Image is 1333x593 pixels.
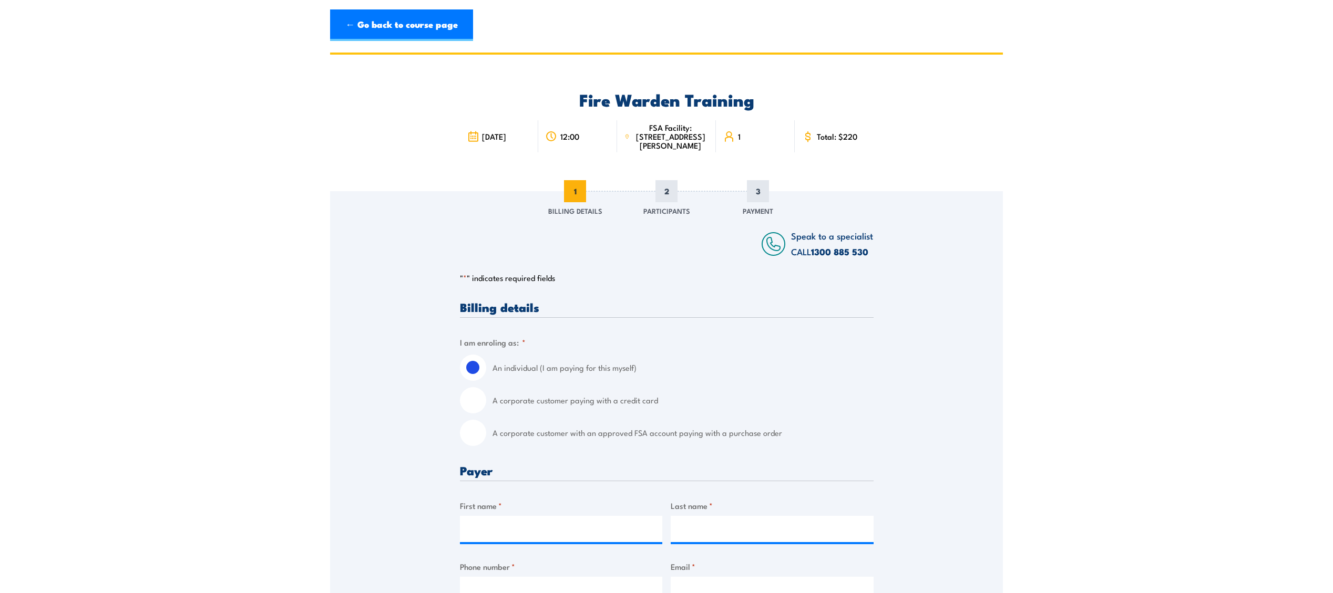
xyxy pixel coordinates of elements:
[791,229,873,258] span: Speak to a specialist CALL
[460,500,663,512] label: First name
[655,180,678,202] span: 2
[817,132,857,141] span: Total: $220
[460,273,874,283] p: " " indicates required fields
[747,180,769,202] span: 3
[482,132,506,141] span: [DATE]
[460,92,874,107] h2: Fire Warden Training
[493,355,874,381] label: An individual (I am paying for this myself)
[564,180,586,202] span: 1
[330,9,473,41] a: ← Go back to course page
[460,301,874,313] h3: Billing details
[548,205,602,216] span: Billing Details
[633,123,709,150] span: FSA Facility: [STREET_ADDRESS][PERSON_NAME]
[493,387,874,413] label: A corporate customer paying with a credit card
[460,464,874,476] h3: Payer
[493,420,874,446] label: A corporate customer with an approved FSA account paying with a purchase order
[738,132,741,141] span: 1
[743,205,773,216] span: Payment
[671,560,874,573] label: Email
[643,205,690,216] span: Participants
[560,132,579,141] span: 12:00
[811,245,868,258] a: 1300 885 530
[460,560,663,573] label: Phone number
[671,500,874,512] label: Last name
[460,336,526,348] legend: I am enroling as:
